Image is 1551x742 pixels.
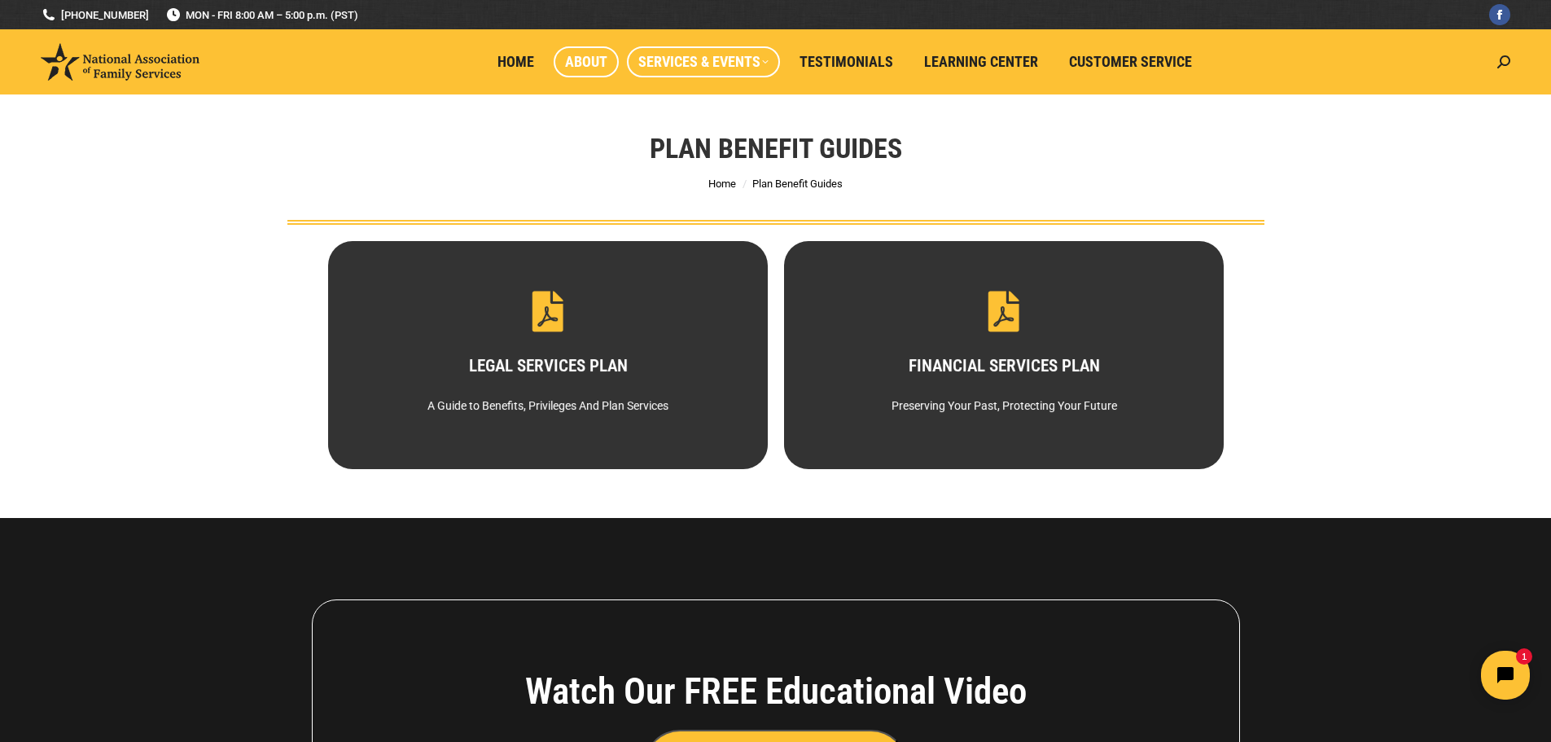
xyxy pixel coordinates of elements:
[800,53,893,71] span: Testimonials
[812,391,1194,420] div: Preserving Your Past, Protecting Your Future
[41,7,149,23] a: [PHONE_NUMBER]
[41,43,199,81] img: National Association of Family Services
[913,46,1049,77] a: Learning Center
[497,53,534,71] span: Home
[356,358,738,375] h3: LEGAL SERVICES PLAN
[638,53,769,71] span: Services & Events
[565,53,607,71] span: About
[486,46,545,77] a: Home
[788,46,905,77] a: Testimonials
[165,7,358,23] span: MON - FRI 8:00 AM – 5:00 p.m. (PST)
[1489,4,1510,25] a: Facebook page opens in new window
[752,178,843,190] span: Plan Benefit Guides
[1069,53,1192,71] span: Customer Service
[1264,637,1544,713] iframe: Tidio Chat
[708,178,736,190] a: Home
[1058,46,1203,77] a: Customer Service
[812,358,1194,375] h3: FINANCIAL SERVICES PLAN
[554,46,619,77] a: About
[435,670,1117,713] h4: Watch Our FREE Educational Video
[924,53,1038,71] span: Learning Center
[650,130,902,166] h1: Plan Benefit Guides
[356,391,738,420] div: A Guide to Benefits, Privileges And Plan Services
